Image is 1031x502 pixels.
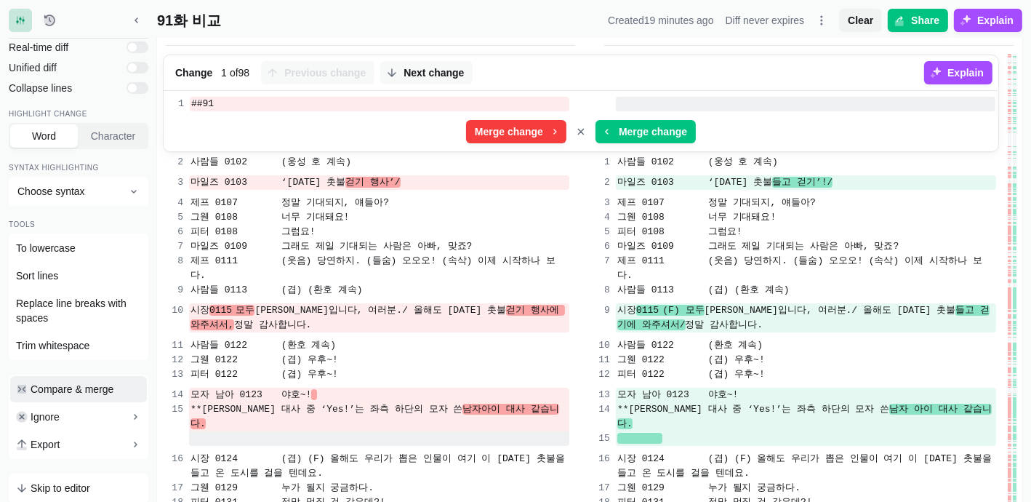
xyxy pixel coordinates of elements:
button: Clear [839,9,882,32]
button: Explain [954,9,1022,32]
button: Character [79,124,147,148]
span: Unified diff [9,60,121,75]
span: **[PERSON_NAME] 대사 중 ‘Yes!’는 좌측 하단의 모자 쓴 [617,404,889,415]
button: Merge change [595,120,696,143]
span: Export [31,437,60,452]
span: 마일즈 0109 그래도 제일 기대되는 사람은 아빠, 맞죠? [190,241,472,252]
button: Skip to editor [10,475,147,501]
span: 제프 0111 (웃음) 당연하지. (들숨) 오오오! (속삭) 이제 시작하나 보다. [617,255,982,281]
span: Word [29,129,59,143]
span: 걷기 행사’/ [345,177,400,188]
button: Merge change [466,120,566,143]
span: Ignore [31,410,60,424]
button: Explain [924,61,992,84]
button: Ignore [10,404,147,430]
button: Settings tab [9,9,32,32]
span: 1 [221,65,227,80]
span: Previous change [281,65,369,80]
button: Sort lines [10,263,147,289]
button: Previous change [261,61,374,84]
span: **[PERSON_NAME] 대사 중 ‘Yes!’는 좌측 하단의 모자 쓴 [190,404,462,415]
div: Syntax highlighting [9,164,148,175]
span: ##91 [191,98,214,109]
span: 사람들 0102 (웅성 호 계속) [617,156,778,167]
span: To lowercase [16,241,76,255]
span: Skip to editor [31,481,90,495]
span: 그웬 0108 너무 기대돼요! [190,212,349,223]
span: Merge change [616,124,690,139]
button: Compare & merge [10,376,147,402]
span: Merge change [472,124,546,139]
span: 모자 남아 0123 야호~! [190,389,311,400]
span: Replace line breaks with spaces [16,296,141,325]
span: [PERSON_NAME]입니다, 여러분./ 올해도 [DATE] 촛불 [705,305,956,316]
span: Sort lines [16,268,58,283]
span: 마일즈 0103 ‘[DATE] 촛불 [617,177,772,188]
span: 제프 0107 정말 기대되지, 얘들아? [190,197,389,208]
button: History tab [38,9,61,32]
span: Collapse lines [9,81,121,95]
button: Choose syntax [9,177,148,206]
span: 정말 감사합니다. [686,319,763,330]
div: Highlight change [9,110,148,121]
strong: Change [175,65,212,80]
span: Diff never expires [726,13,805,28]
span: 0115 모두 [209,305,254,316]
span: 들고 걷기’!/ [772,177,833,188]
button: To lowercase [10,235,147,261]
button: Open dropdown [810,9,833,32]
span: 모자 남아 0123 야호~! [617,389,738,400]
span: Compare & merge [31,382,113,397]
span: 피터 0122 (겹) 우후~! [190,369,338,380]
button: Cancel merge [569,120,593,143]
span: Real-time diff [9,40,121,55]
span: 사람들 0102 (웅성 호 계속) [190,156,351,167]
span: 제프 0107 정말 기대되지, 얘들아? [617,197,816,208]
button: Minimize sidebar [125,9,148,32]
span: 시장 [617,305,636,316]
span: 시장 [190,305,209,316]
span: 마일즈 0109 그래도 제일 기대되는 사람은 아빠, 맞죠? [617,241,899,252]
span: 시장 0124 (겹) (F) 올해도 우리가 뽑은 인물이 여기 이 [DATE] 촛불을 들고 온 도시를 걸을 텐데요. [190,453,571,479]
span: 0115 (F) 모두 [636,305,705,316]
span: 시장 0124 (겹) (F) 올해도 우리가 뽑은 인물이 여기 이 [DATE] 촛불을 들고 온 도시를 걸을 텐데요. [617,453,998,479]
span: 그웬 0122 (겹) 우후~! [617,354,765,365]
button: Word [10,124,78,148]
span: Explain [944,65,987,80]
button: Trim whitespace [10,332,147,359]
span: Next change [401,65,467,80]
button: Export [10,431,147,458]
span: 사람들 0113 (겹) (환호 계속) [190,284,363,295]
span: 사람들 0122 (환호 계속) [617,340,763,351]
span: 91화 비교 [157,11,602,31]
span: 정말 감사합니다. [234,319,312,330]
span: [PERSON_NAME]입니다, 여러분./ 올해도 [DATE] 촛불 [254,305,506,316]
div: of 98 [175,65,249,80]
span: Share [908,13,942,28]
span: 피터 0122 (겹) 우후~! [617,369,765,380]
span: 피터 0108 그럼요! [617,226,742,237]
span: 그웬 0129 누가 될지 궁금하다. [190,482,374,493]
span: Created [608,13,714,28]
span: 제프 0111 (웃음) 당연하지. (들숨) 오오오! (속삭) 이제 시작하나 보다. [190,255,555,281]
span: Character [88,129,138,143]
span: Trim whitespace [16,338,89,353]
span: 사람들 0113 (겹) (환호 계속) [617,284,790,295]
button: Next change [380,61,473,84]
span: 그웬 0122 (겹) 우후~! [190,354,338,365]
span: 그웬 0108 너무 기대돼요! [617,212,776,223]
time: 2025-08-12T02:59:34.848Z [644,15,714,26]
span: 사람들 0122 (환호 계속) [190,340,336,351]
span: 피터 0108 그럼요! [190,226,316,237]
span: Explain [974,13,1016,28]
button: Share [888,9,948,32]
div: Tools [9,220,148,232]
span: Choose syntax [17,184,122,199]
button: Replace line breaks with spaces [10,290,147,331]
span: 그웬 0129 누가 될지 궁금하다. [617,482,801,493]
span: Clear [845,13,876,28]
span: 마일즈 0103 ‘[DATE] 촛불 [190,177,345,188]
